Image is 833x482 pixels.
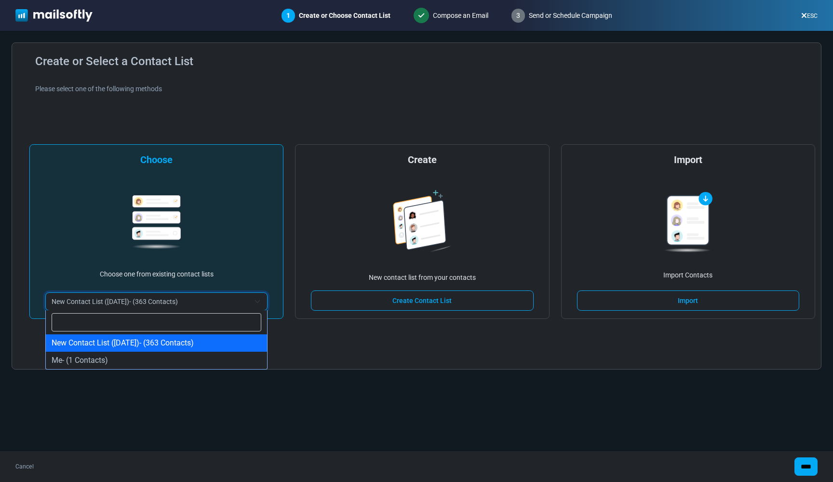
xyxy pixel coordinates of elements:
span: 3 [511,9,525,23]
a: Import [577,290,799,311]
div: Create or Choose Contact List [274,1,398,30]
div: Please select one of the following methods [35,84,809,94]
div: Import [674,152,702,167]
span: 1 [286,12,290,19]
div: Choose [140,152,173,167]
p: Choose one from existing contact lists [100,269,214,279]
span: New Contact List (2025-08-15)- (363 Contacts) [45,292,268,311]
a: ESC [801,13,818,19]
img: mailsoftly_white_logo.svg [15,9,93,22]
a: Cancel [15,462,34,471]
h4: Create or Select a Contact List [35,55,809,69]
input: Search [52,313,261,331]
p: Import Contacts [663,270,712,280]
p: New contact list from your contacts [369,273,476,283]
span: New Contact List (2025-08-15)- (363 Contacts) [52,296,250,307]
a: Create Contact List [311,290,533,311]
li: Me- (1 Contacts) [46,352,267,369]
li: New Contact List ([DATE])- (363 Contacts) [46,334,267,352]
div: Create [408,152,437,167]
div: Send or Schedule Campaign [504,1,620,30]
